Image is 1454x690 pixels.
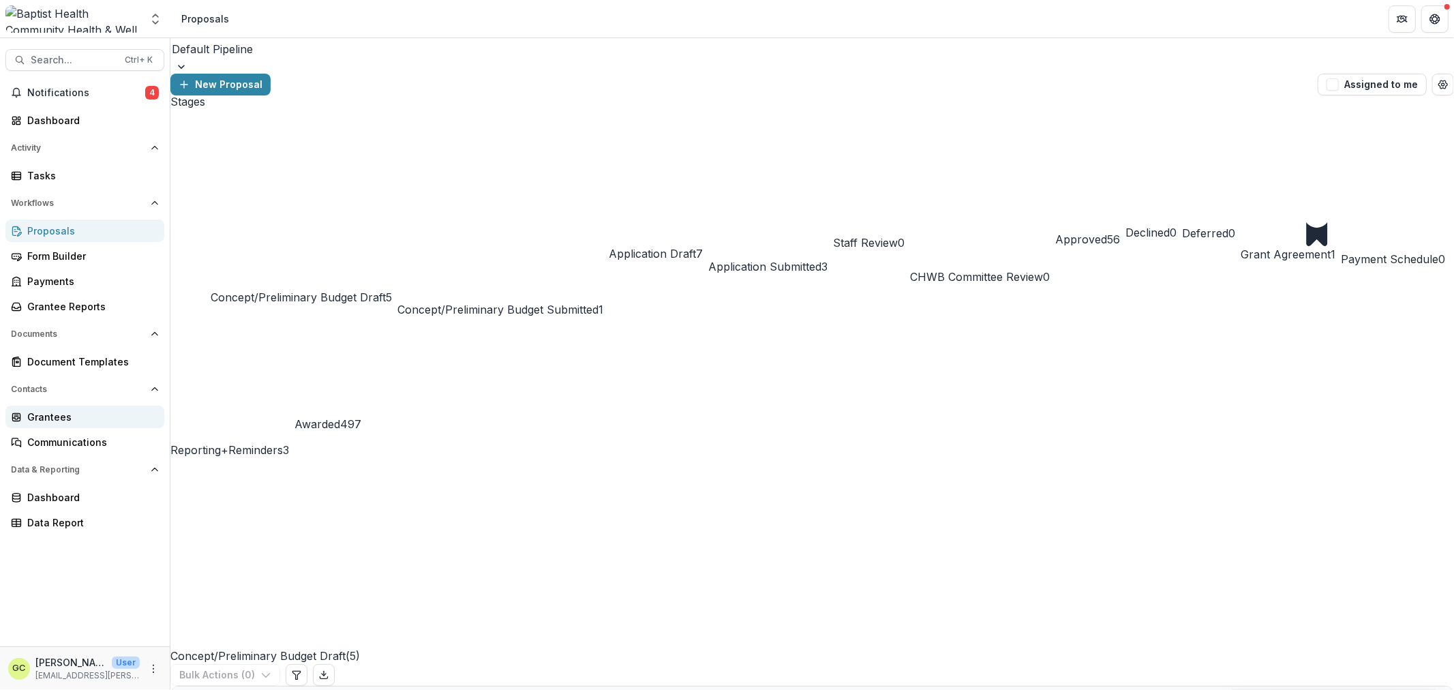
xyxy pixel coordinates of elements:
[5,164,164,187] a: Tasks
[1170,226,1177,239] span: 0
[294,323,361,458] button: Awarded497
[1107,232,1120,246] span: 56
[708,260,821,273] span: Application Submitted
[27,355,153,369] div: Document Templates
[170,95,205,108] span: Stages
[27,515,153,530] div: Data Report
[27,490,153,505] div: Dashboard
[833,95,905,318] button: Staff Review0
[1241,95,1335,318] button: Grant Agreement1
[313,664,335,686] button: Export table data
[397,95,603,318] button: Concept/Preliminary Budget Submitted1
[1055,95,1120,318] button: Approved56
[1228,226,1235,240] span: 0
[5,49,164,71] button: Search...
[696,247,703,260] span: 7
[1331,247,1335,261] span: 1
[5,378,164,400] button: Open Contacts
[1125,95,1177,318] button: Declined0
[211,95,392,318] button: Concept/Preliminary Budget Draft5
[1341,252,1438,266] span: Payment Schedule
[5,431,164,453] a: Communications
[5,323,164,345] button: Open Documents
[145,86,159,100] span: 4
[11,385,145,394] span: Contacts
[27,168,153,183] div: Tasks
[397,303,599,316] span: Concept/Preliminary Budget Submitted
[1055,232,1107,246] span: Approved
[1438,252,1445,266] span: 0
[176,9,234,29] nav: breadcrumb
[609,247,696,260] span: Application Draft
[112,657,140,669] p: User
[181,12,229,26] div: Proposals
[1241,247,1331,261] span: Grant Agreement
[11,329,145,339] span: Documents
[11,198,145,208] span: Workflows
[833,236,898,250] span: Staff Review
[5,109,164,132] a: Dashboard
[1125,226,1170,239] span: Declined
[708,95,828,318] button: Application Submitted3
[5,350,164,373] a: Document Templates
[910,270,1043,284] span: CHWB Committee Review
[27,299,153,314] div: Grantee Reports
[386,290,392,304] span: 5
[11,465,145,475] span: Data & Reporting
[5,192,164,214] button: Open Workflows
[122,52,155,67] div: Ctrl + K
[1318,74,1427,95] button: Assigned to me
[211,290,386,304] span: Concept/Preliminary Budget Draft
[898,236,905,250] span: 0
[27,274,153,288] div: Payments
[599,303,603,316] span: 1
[5,459,164,481] button: Open Data & Reporting
[5,245,164,267] a: Form Builder
[27,410,153,424] div: Grantees
[5,295,164,318] a: Grantee Reports
[145,661,162,677] button: More
[170,458,360,664] h2: Concept/Preliminary Budget Draft ( 5 )
[609,95,703,318] button: Application Draft7
[27,113,153,127] div: Dashboard
[5,5,140,33] img: Baptist Health Community Health & Well Being logo
[170,664,280,686] button: Bulk Actions (0)
[1389,5,1416,33] button: Partners
[5,220,164,242] a: Proposals
[5,511,164,534] a: Data Report
[170,323,289,458] button: Reporting+Reminders3
[170,443,283,457] span: Reporting+Reminders
[31,55,117,66] span: Search...
[1421,5,1449,33] button: Get Help
[1432,74,1454,95] button: Open table manager
[286,664,307,686] button: Edit table settings
[27,249,153,263] div: Form Builder
[35,655,106,670] p: [PERSON_NAME]
[1182,95,1235,318] button: Deferred0
[11,143,145,153] span: Activity
[27,87,145,99] span: Notifications
[5,137,164,159] button: Open Activity
[146,5,165,33] button: Open entity switcher
[294,417,340,431] span: Awarded
[5,406,164,428] a: Grantees
[5,82,164,104] button: Notifications4
[1182,226,1228,240] span: Deferred
[170,74,271,95] button: New Proposal
[27,435,153,449] div: Communications
[1043,270,1050,284] span: 0
[5,486,164,509] a: Dashboard
[13,664,26,673] div: Glenwood Charles
[5,270,164,292] a: Payments
[27,224,153,238] div: Proposals
[910,95,1050,318] button: CHWB Committee Review0
[283,443,289,457] span: 3
[821,260,828,273] span: 3
[1341,95,1445,318] button: Payment Schedule0
[340,417,361,431] span: 497
[35,670,140,682] p: [EMAIL_ADDRESS][PERSON_NAME][DOMAIN_NAME]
